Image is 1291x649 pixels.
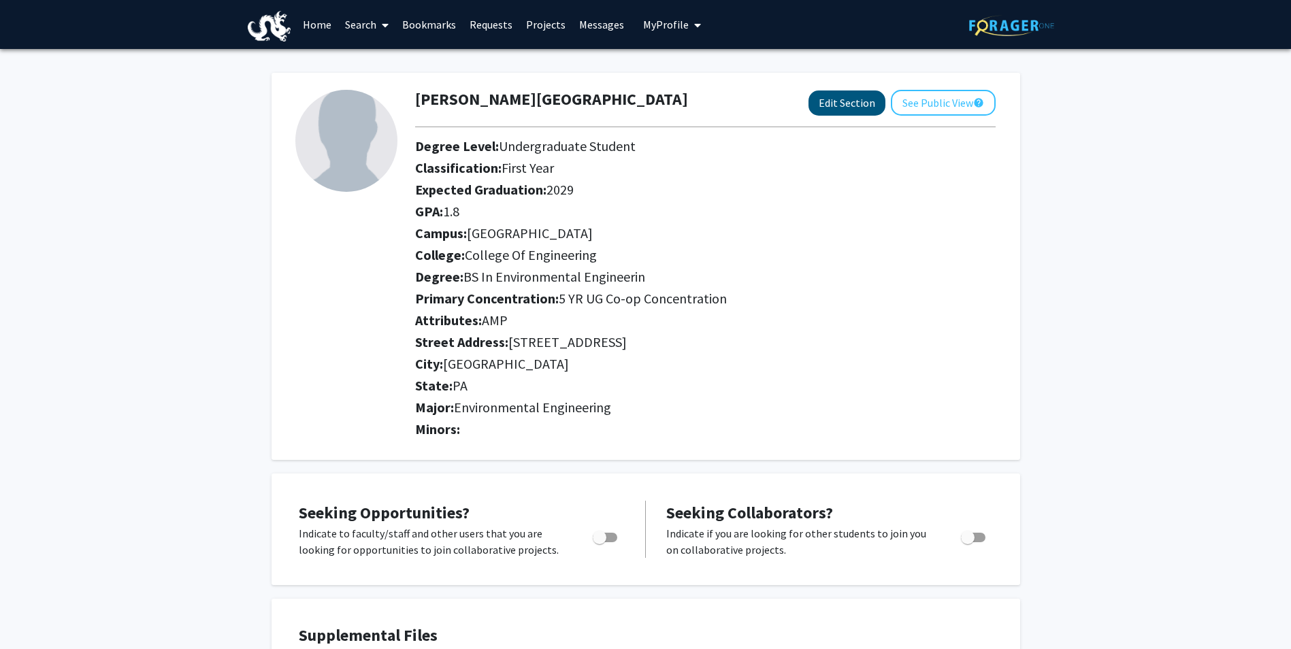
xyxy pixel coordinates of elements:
[415,269,996,285] h2: Degree:
[453,377,468,394] span: PA
[666,525,935,558] p: Indicate if you are looking for other students to join you on collaborative projects.
[296,1,338,48] a: Home
[415,225,996,242] h2: Campus:
[587,525,625,546] div: Toggle
[338,1,395,48] a: Search
[299,525,567,558] p: Indicate to faculty/staff and other users that you are looking for opportunities to join collabor...
[415,182,996,198] h2: Expected Graduation:
[808,90,885,116] button: Edit Section
[415,138,996,154] h2: Degree Level:
[955,525,993,546] div: Toggle
[546,181,574,198] span: 2029
[969,15,1054,36] img: ForagerOne Logo
[463,1,519,48] a: Requests
[572,1,631,48] a: Messages
[415,421,996,437] h2: Minors:
[643,18,689,31] span: My Profile
[415,312,996,329] h2: Attributes:
[467,224,593,242] span: [GEOGRAPHIC_DATA]
[891,90,996,116] button: See Public View
[415,290,996,307] h2: Primary Concentration:
[443,203,459,220] span: 1.8
[299,502,470,523] span: Seeking Opportunities?
[482,312,508,329] span: AMP
[443,355,569,372] span: [GEOGRAPHIC_DATA]
[415,334,996,350] h2: Street Address:
[295,90,397,192] img: Profile Picture
[415,356,996,372] h2: City:
[415,247,996,263] h2: College:
[559,290,727,307] span: 5 YR UG Co-op Concentration
[415,160,996,176] h2: Classification:
[508,333,627,350] span: [STREET_ADDRESS]
[519,1,572,48] a: Projects
[666,502,833,523] span: Seeking Collaborators?
[415,399,996,416] h2: Major:
[415,378,996,394] h2: State:
[973,95,984,111] mat-icon: help
[10,588,58,639] iframe: Chat
[415,90,688,110] h1: [PERSON_NAME][GEOGRAPHIC_DATA]
[395,1,463,48] a: Bookmarks
[454,399,611,416] span: Environmental Engineering
[463,268,645,285] span: BS In Environmental Engineerin
[248,11,291,41] img: Drexel University Logo
[299,626,993,646] h4: Supplemental Files
[415,203,996,220] h2: GPA:
[465,246,597,263] span: College Of Engineering
[499,137,636,154] span: Undergraduate Student
[502,159,554,176] span: First Year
